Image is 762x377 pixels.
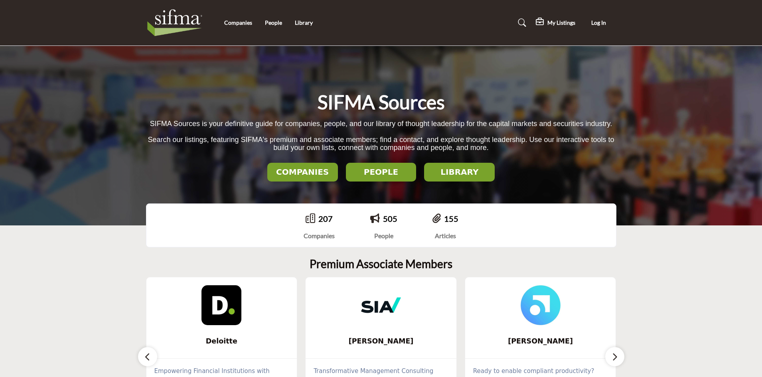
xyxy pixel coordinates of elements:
[424,163,495,182] button: LIBRARY
[477,336,604,346] span: [PERSON_NAME]
[361,285,401,325] img: Sia
[536,18,575,28] div: My Listings
[318,331,444,352] b: Sia
[146,331,297,352] a: Deloitte
[318,336,444,346] span: [PERSON_NAME]
[370,231,397,241] div: People
[432,231,458,241] div: Articles
[224,19,252,26] a: Companies
[444,214,458,223] a: 155
[158,331,285,352] b: Deloitte
[465,331,616,352] a: [PERSON_NAME]
[304,231,335,241] div: Companies
[318,214,333,223] a: 207
[581,16,616,30] button: Log In
[348,167,414,177] h2: PEOPLE
[477,331,604,352] b: Smarsh
[426,167,492,177] h2: LIBRARY
[310,257,452,271] h2: Premium Associate Members
[148,136,614,152] span: Search our listings, featuring SIFMA's premium and associate members; find a contact, and explore...
[510,16,531,29] a: Search
[270,167,336,177] h2: COMPANIES
[306,331,456,352] a: [PERSON_NAME]
[591,19,606,26] span: Log In
[547,19,575,26] h5: My Listings
[146,7,208,39] img: Site Logo
[521,285,561,325] img: Smarsh
[201,285,241,325] img: Deloitte
[267,163,338,182] button: COMPANIES
[150,120,612,128] span: SIFMA Sources is your definitive guide for companies, people, and our library of thought leadersh...
[318,90,445,114] h1: SIFMA Sources
[265,19,282,26] a: People
[158,336,285,346] span: Deloitte
[383,214,397,223] a: 505
[346,163,417,182] button: PEOPLE
[295,19,313,26] a: Library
